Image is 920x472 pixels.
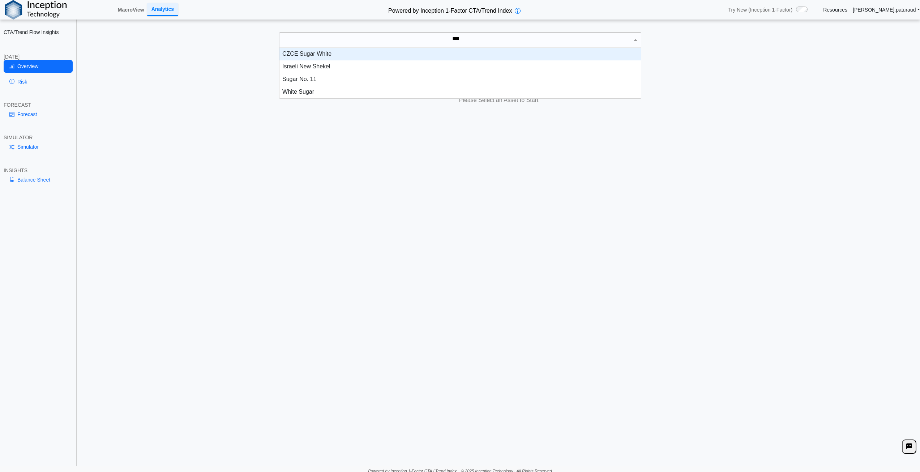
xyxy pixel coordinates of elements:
a: Balance Sheet [4,174,73,186]
a: Simulator [4,141,73,153]
h2: Powered by Inception 1-Factor CTA/Trend Index [385,4,515,15]
a: Risk [4,76,73,88]
div: [DATE] [4,54,73,60]
div: White Sugar [279,86,641,98]
h3: Please Select an Asset to Start [79,97,918,104]
a: MacroView [115,4,147,16]
a: Forecast [4,108,73,120]
div: SIMULATOR [4,134,73,141]
span: Try New (Inception 1-Factor) [728,7,793,13]
div: Israeli New Shekel [279,60,641,73]
a: Overview [4,60,73,72]
h2: CTA/Trend Flow Insights [4,29,73,35]
h5: Positioning data updated at previous day close; Price and Flow estimates updated intraday (15-min... [82,68,916,73]
div: FORECAST [4,102,73,108]
div: grid [279,48,641,98]
div: CZCE Sugar White [279,48,641,60]
div: INSIGHTS [4,167,73,174]
div: Sugar No. 11 [279,73,641,86]
a: Analytics [147,3,178,16]
a: [PERSON_NAME].paturaud [853,7,920,13]
a: Resources [823,7,847,13]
